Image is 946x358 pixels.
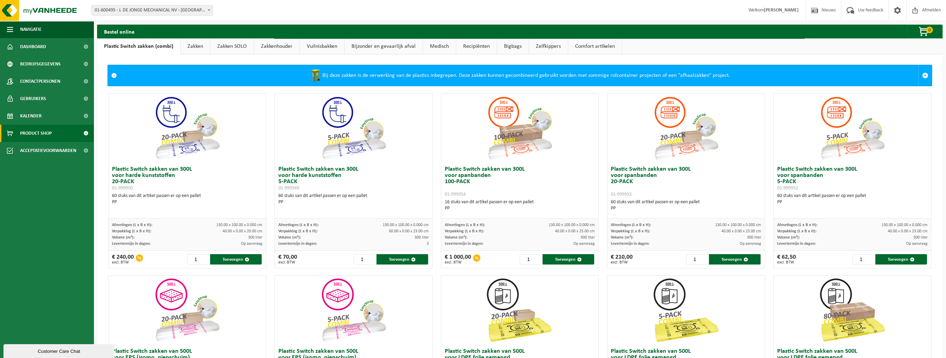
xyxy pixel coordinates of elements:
div: PP [777,199,928,205]
span: Contactpersonen [20,73,60,90]
span: 01-600495 - J. DE JONGE MECHANICAL NV - ANTWERPEN [92,6,212,15]
span: 40.00 x 0.00 x 23.00 cm [888,229,928,233]
span: Gebruikers [20,90,46,107]
img: 01-999956 [153,276,222,345]
span: Product Shop [20,125,52,142]
div: € 210,00 [611,254,633,265]
a: Zakkenhouder [254,38,300,54]
a: Bigbags [497,38,529,54]
span: Levertermijn in dagen: [777,242,816,246]
span: Afmetingen (L x B x H): [777,223,817,227]
span: Verpakking (L x B x H): [777,229,816,233]
span: 01-600495 - J. DE JONGE MECHANICAL NV - ANTWERPEN [92,5,213,16]
div: € 240,00 [112,254,134,265]
img: 01-999955 [319,276,388,345]
button: Toevoegen [543,254,594,265]
img: 01-999952 [818,93,887,163]
span: Op aanvraag [740,242,761,246]
img: 01-999950 [153,93,222,163]
div: 60 stuks van dit artikel passen er op een pallet [112,193,262,205]
div: PP [112,199,262,205]
a: Plastic Switch zakken (combi) [97,38,180,54]
a: Zakken [181,38,210,54]
span: excl. BTW [777,260,796,265]
span: Verpakking (L x B x H): [445,229,484,233]
img: 01-999968 [818,276,887,345]
div: 16 stuks van dit artikel passen er op een pallet [445,199,595,212]
img: 01-999963 [651,276,721,345]
span: 130.00 x 100.00 x 0.000 cm [549,223,595,227]
span: 01-999954 [445,192,466,197]
span: Levertermijn in dagen: [278,242,317,246]
button: Toevoegen [210,254,262,265]
span: Afmetingen (L x B x H): [112,223,152,227]
div: 60 stuks van dit artikel passen er op een pallet [278,193,429,205]
strong: [PERSON_NAME] [764,8,799,13]
a: Recipiënten [456,38,497,54]
span: Afmetingen (L x B x H): [278,223,319,227]
a: Comfort artikelen [568,38,622,54]
h3: Plastic Switch zakken van 300L voor harde kunststoffen 5-PACK [278,166,429,191]
span: 40.00 x 0.00 x 20.00 cm [223,229,262,233]
span: 01-999950 [112,186,133,191]
span: 40.00 x 0.00 x 23.00 cm [555,229,595,233]
span: Afmetingen (L x B x H): [611,223,651,227]
a: Vuilnisbakken [300,38,344,54]
span: Acceptatievoorwaarden [20,142,76,159]
div: 60 stuks van dit artikel passen er op een pallet [777,193,928,205]
span: 300 liter [747,235,761,240]
a: Bijzonder en gevaarlijk afval [345,38,423,54]
span: Bedrijfsgegevens [20,55,61,73]
span: Dashboard [20,38,46,55]
span: 130.00 x 100.00 x 0.000 cm [715,223,761,227]
span: 300 liter [913,235,928,240]
img: 01-999954 [485,93,554,163]
h3: Plastic Switch zakken van 300L voor spanbanden 20-PACK [611,166,761,197]
button: Toevoegen [709,254,761,265]
span: 3 [427,242,429,246]
span: excl. BTW [112,260,134,265]
h2: Bestel online [97,25,141,38]
img: 01-999964 [485,276,554,345]
span: 01-999952 [777,186,798,191]
a: Medisch [423,38,456,54]
input: 1 [686,254,708,265]
button: Toevoegen [875,254,927,265]
span: Op aanvraag [241,242,262,246]
span: Levertermijn in dagen: [445,242,483,246]
input: 1 [520,254,542,265]
span: Volume (m³): [112,235,134,240]
h3: Plastic Switch zakken van 300L voor spanbanden 5-PACK [777,166,928,191]
span: 01-999949 [278,186,299,191]
span: Verpakking (L x B x H): [112,229,151,233]
div: € 1 000,00 [445,254,471,265]
a: Zelfkippers [529,38,568,54]
div: € 70,00 [278,254,297,265]
span: Volume (m³): [777,235,800,240]
button: Toevoegen [376,254,428,265]
div: PP [278,199,429,205]
div: € 62,50 [777,254,796,265]
span: 40.00 x 0.00 x 23.00 cm [721,229,761,233]
span: 130.00 x 100.00 x 0.000 cm [383,223,429,227]
h3: Plastic Switch zakken van 300L voor harde kunststoffen 20-PACK [112,166,262,191]
div: 60 stuks van dit artikel passen er op een pallet [611,199,761,212]
span: Op aanvraag [906,242,928,246]
span: Verpakking (L x B x H): [611,229,650,233]
span: Op aanvraag [573,242,595,246]
img: 01-999949 [319,93,388,163]
span: excl. BTW [611,260,633,265]
span: 01-999953 [611,192,632,197]
span: 300 liter [248,235,262,240]
span: 60.00 x 0.00 x 23.00 cm [389,229,429,233]
input: 1 [187,254,209,265]
span: Volume (m³): [445,235,467,240]
span: Verpakking (L x B x H): [278,229,318,233]
span: 130.00 x 100.00 x 0.000 cm [882,223,928,227]
span: 0 [926,27,933,33]
a: Sluit melding [918,65,932,86]
input: 1 [852,254,875,265]
span: Levertermijn in dagen: [112,242,150,246]
span: 300 liter [415,235,429,240]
